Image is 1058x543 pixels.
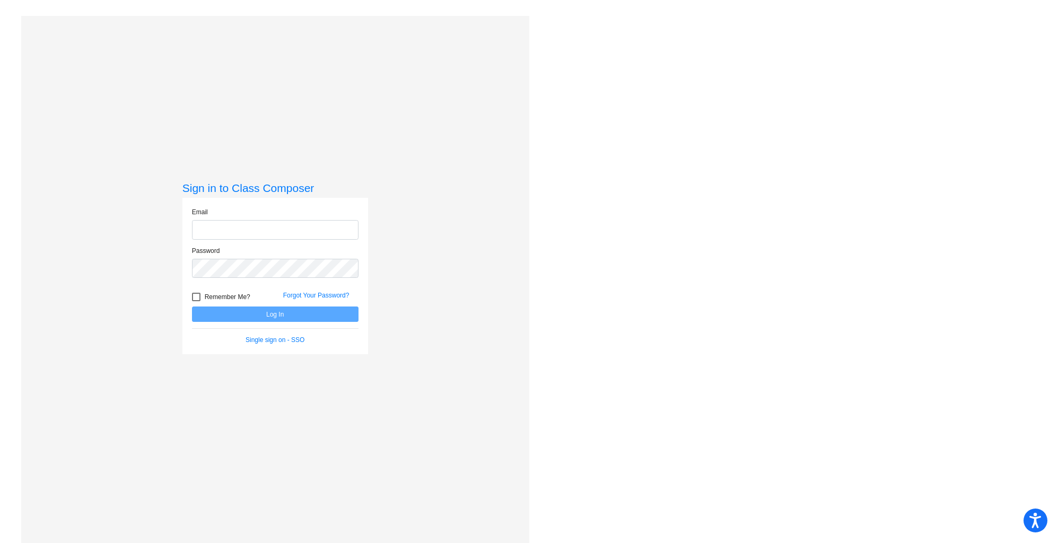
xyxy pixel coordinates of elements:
button: Log In [192,306,359,322]
a: Single sign on - SSO [246,336,304,344]
a: Forgot Your Password? [283,292,349,299]
label: Email [192,207,208,217]
span: Remember Me? [205,291,250,303]
h3: Sign in to Class Composer [182,181,368,195]
label: Password [192,246,220,256]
